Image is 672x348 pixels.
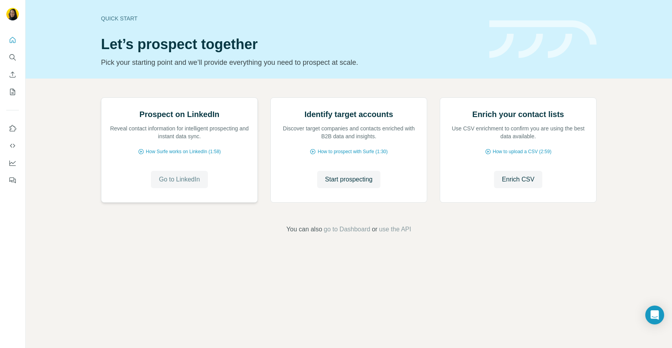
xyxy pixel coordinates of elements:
[448,125,588,140] p: Use CSV enrichment to confirm you are using the best data available.
[6,85,19,99] button: My lists
[279,125,419,140] p: Discover target companies and contacts enriched with B2B data and insights.
[472,109,564,120] h2: Enrich your contact lists
[6,156,19,170] button: Dashboard
[317,171,380,188] button: Start prospecting
[6,139,19,153] button: Use Surfe API
[6,33,19,47] button: Quick start
[325,175,373,184] span: Start prospecting
[151,171,207,188] button: Go to LinkedIn
[101,37,480,52] h1: Let’s prospect together
[6,121,19,136] button: Use Surfe on LinkedIn
[645,306,664,324] div: Open Intercom Messenger
[6,50,19,64] button: Search
[494,171,542,188] button: Enrich CSV
[101,57,480,68] p: Pick your starting point and we’ll provide everything you need to prospect at scale.
[502,175,534,184] span: Enrich CSV
[6,8,19,20] img: Avatar
[109,125,250,140] p: Reveal contact information for intelligent prospecting and instant data sync.
[379,225,411,234] button: use the API
[493,148,551,155] span: How to upload a CSV (2:59)
[305,109,393,120] h2: Identify target accounts
[286,225,322,234] span: You can also
[101,15,480,22] div: Quick start
[372,225,377,234] span: or
[146,148,221,155] span: How Surfe works on LinkedIn (1:58)
[140,109,219,120] h2: Prospect on LinkedIn
[489,20,597,59] img: banner
[6,173,19,187] button: Feedback
[324,225,370,234] button: go to Dashboard
[159,175,200,184] span: Go to LinkedIn
[6,68,19,82] button: Enrich CSV
[318,148,387,155] span: How to prospect with Surfe (1:30)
